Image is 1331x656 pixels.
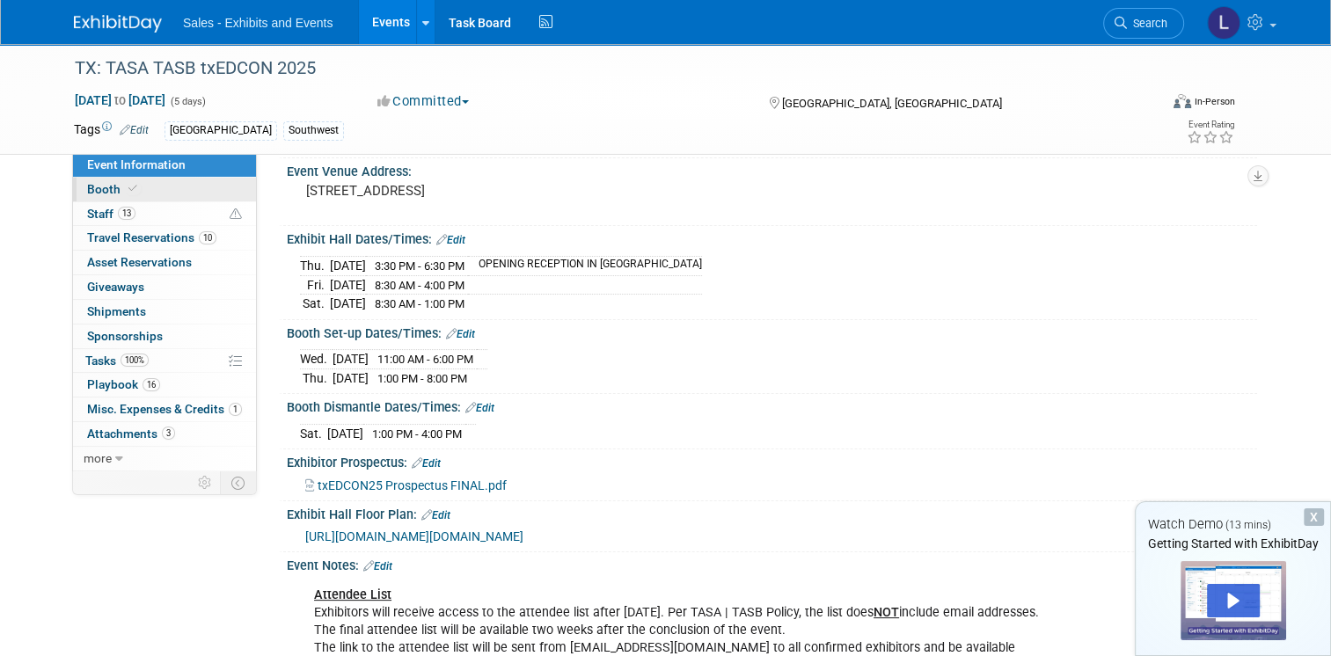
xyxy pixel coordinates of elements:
[287,158,1257,180] div: Event Venue Address:
[327,424,363,442] td: [DATE]
[1187,120,1234,129] div: Event Rating
[221,471,257,494] td: Toggle Event Tabs
[1225,519,1271,531] span: (13 mins)
[377,353,473,366] span: 11:00 AM - 6:00 PM
[73,324,256,348] a: Sponsorships
[73,349,256,373] a: Tasks100%
[120,124,149,136] a: Edit
[377,372,467,385] span: 1:00 PM - 8:00 PM
[306,183,672,199] pre: [STREET_ADDRESS]
[333,368,369,387] td: [DATE]
[330,295,366,313] td: [DATE]
[87,426,175,441] span: Attachments
[199,231,216,244] span: 10
[112,93,128,107] span: to
[287,501,1257,524] div: Exhibit Hall Floor Plan:
[421,509,450,521] a: Edit
[87,304,146,318] span: Shipments
[300,350,333,369] td: Wed.
[287,226,1257,249] div: Exhibit Hall Dates/Times:
[1064,91,1235,118] div: Event Format
[1304,508,1324,526] div: Dismiss
[165,121,277,140] div: [GEOGRAPHIC_DATA]
[87,207,135,221] span: Staff
[229,403,242,416] span: 1
[1136,535,1330,552] div: Getting Started with ExhibitDay
[74,15,162,33] img: ExhibitDay
[118,207,135,220] span: 13
[74,120,149,141] td: Tags
[300,368,333,387] td: Thu.
[73,373,256,397] a: Playbook16
[300,256,330,275] td: Thu.
[84,451,112,465] span: more
[74,92,166,108] span: [DATE] [DATE]
[87,255,192,269] span: Asset Reservations
[305,529,523,543] a: [URL][DOMAIN_NAME][DOMAIN_NAME]
[87,329,163,343] span: Sponsorships
[372,427,462,441] span: 1:00 PM - 4:00 PM
[300,295,330,313] td: Sat.
[300,275,330,295] td: Fri.
[412,457,441,470] a: Edit
[1207,584,1260,617] div: Play
[330,256,366,275] td: [DATE]
[1127,17,1167,30] span: Search
[446,328,475,340] a: Edit
[371,92,476,111] button: Committed
[333,350,369,369] td: [DATE]
[169,96,206,107] span: (5 days)
[73,251,256,274] a: Asset Reservations
[1103,8,1184,39] a: Search
[363,560,392,572] a: Edit
[73,422,256,446] a: Attachments3
[87,377,160,391] span: Playbook
[1207,6,1240,40] img: Lewis Cruz
[287,320,1257,343] div: Booth Set-up Dates/Times:
[85,354,149,368] span: Tasks
[87,230,216,244] span: Travel Reservations
[1194,95,1235,108] div: In-Person
[162,426,175,440] span: 3
[318,478,507,492] span: txEDCON25 Prospectus FINAL.pdf
[300,424,327,442] td: Sat.
[1174,94,1191,108] img: Format-Inperson.png
[73,226,256,250] a: Travel Reservations10
[190,471,221,494] td: Personalize Event Tab Strip
[87,402,242,416] span: Misc. Expenses & Credits
[375,297,464,310] span: 8:30 AM - 1:00 PM
[287,394,1257,417] div: Booth Dismantle Dates/Times:
[87,182,141,196] span: Booth
[183,16,333,30] span: Sales - Exhibits and Events
[465,402,494,414] a: Edit
[73,447,256,470] a: more
[436,234,465,246] a: Edit
[468,256,702,275] td: OPENING RECEPTION IN [GEOGRAPHIC_DATA]
[121,354,149,367] span: 100%
[143,378,160,391] span: 16
[375,279,464,292] span: 8:30 AM - 4:00 PM
[73,397,256,421] a: Misc. Expenses & Credits1
[782,97,1002,110] span: [GEOGRAPHIC_DATA], [GEOGRAPHIC_DATA]
[73,178,256,201] a: Booth
[287,552,1257,575] div: Event Notes:
[305,478,507,492] a: txEDCON25 Prospectus FINAL.pdf
[69,53,1137,84] div: TX: TASA TASB txEDCON 2025
[283,121,344,140] div: Southwest
[87,157,186,171] span: Event Information
[874,605,899,620] b: NOT
[87,280,144,294] span: Giveaways
[1136,515,1330,534] div: Watch Demo
[230,207,242,222] span: Potential Scheduling Conflict -- at least one attendee is tagged in another overlapping event.
[73,153,256,177] a: Event Information
[73,202,256,226] a: Staff13
[375,259,464,273] span: 3:30 PM - 6:30 PM
[73,275,256,299] a: Giveaways
[314,587,391,602] b: Attendee List
[128,184,137,193] i: Booth reservation complete
[330,275,366,295] td: [DATE]
[287,449,1257,472] div: Exhibitor Prospectus:
[73,300,256,324] a: Shipments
